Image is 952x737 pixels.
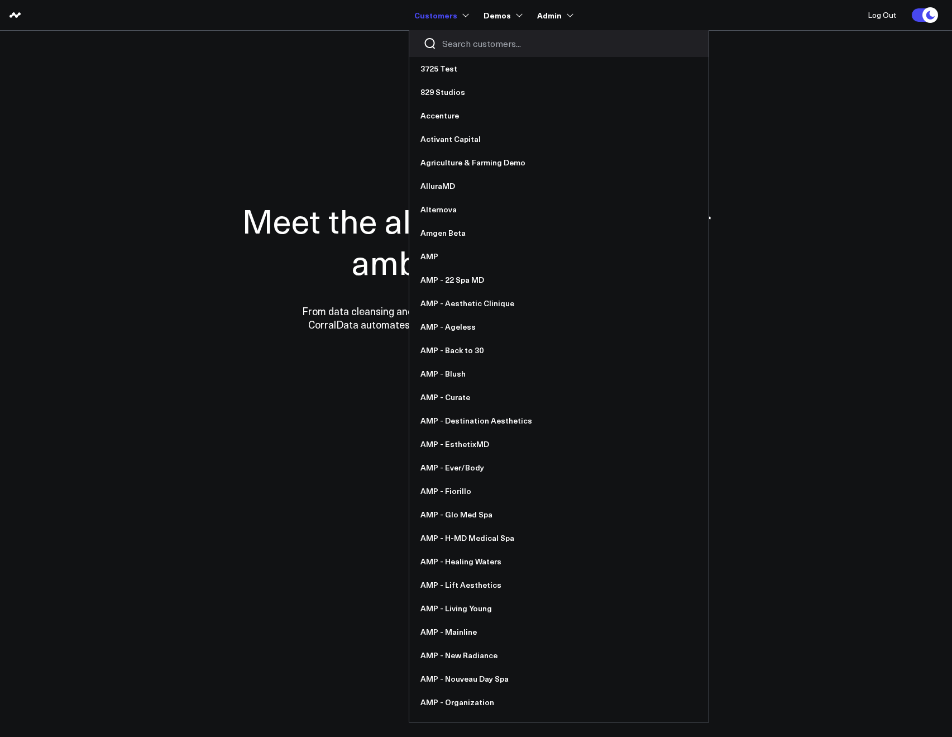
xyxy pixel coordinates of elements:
[409,432,709,456] a: AMP - EsthetixMD
[409,456,709,479] a: AMP - Ever/Body
[409,315,709,339] a: AMP - Ageless
[409,80,709,104] a: 829 Studios
[409,127,709,151] a: Activant Capital
[537,5,571,25] a: Admin
[409,503,709,526] a: AMP - Glo Med Spa
[278,305,674,331] p: From data cleansing and integration to personalized dashboards and insights, CorralData automates...
[409,550,709,573] a: AMP - Healing Waters
[409,151,709,174] a: Agriculture & Farming Demo
[409,479,709,503] a: AMP - Fiorillo
[409,174,709,198] a: AlluraMD
[409,620,709,644] a: AMP - Mainline
[409,362,709,386] a: AMP - Blush
[423,37,437,50] button: Search customers button
[409,268,709,292] a: AMP - 22 Spa MD
[409,198,709,221] a: Alternova
[409,221,709,245] a: Amgen Beta
[203,199,750,282] h1: Meet the all-in-one data hub for ambitious teams
[409,597,709,620] a: AMP - Living Young
[409,292,709,315] a: AMP - Aesthetic Clinique
[409,386,709,409] a: AMP - Curate
[409,409,709,432] a: AMP - Destination Aesthetics
[442,37,695,50] input: Search customers input
[409,644,709,667] a: AMP - New Radiance
[409,573,709,597] a: AMP - Lift Aesthetics
[484,5,520,25] a: Demos
[409,245,709,268] a: AMP
[409,667,709,691] a: AMP - Nouveau Day Spa
[409,104,709,127] a: Accenture
[409,339,709,362] a: AMP - Back to 30
[409,691,709,714] a: AMP - Organization
[409,526,709,550] a: AMP - H-MD Medical Spa
[409,57,709,80] a: 3725 Test
[414,5,467,25] a: Customers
